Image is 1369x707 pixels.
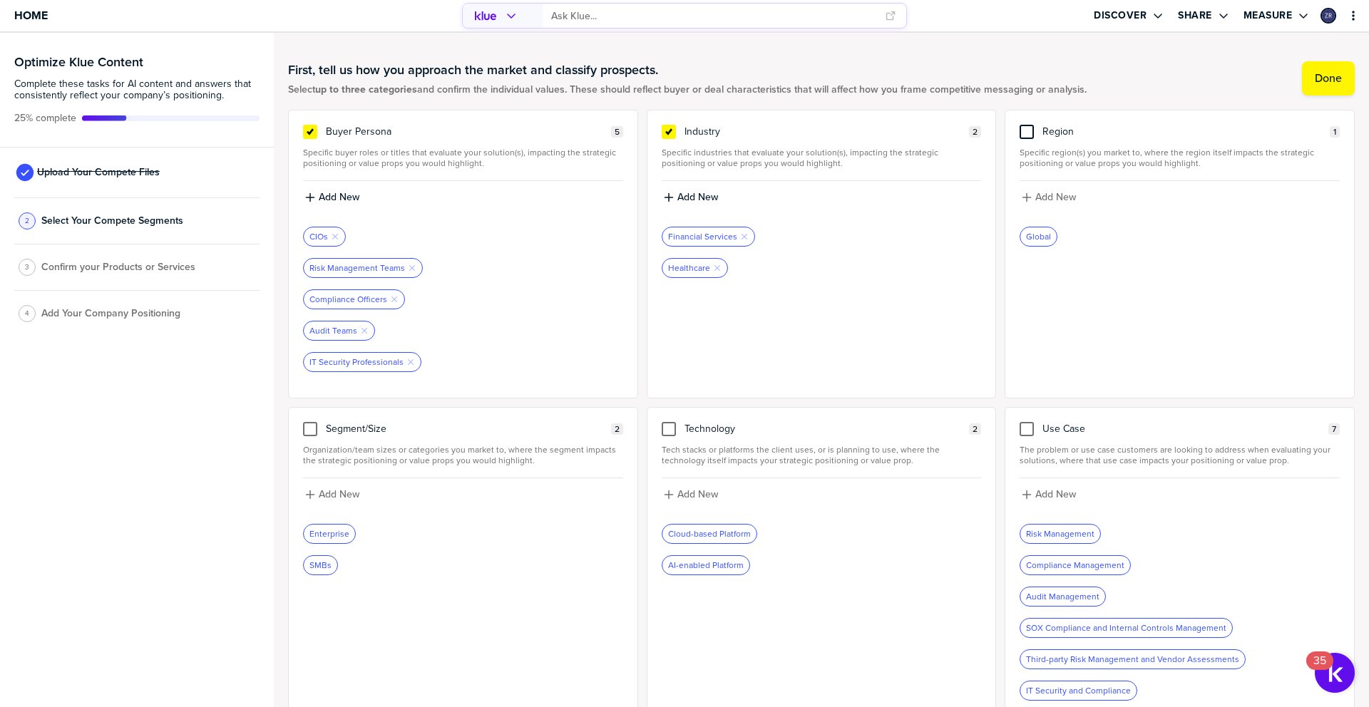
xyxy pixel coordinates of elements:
span: Use Case [1042,423,1085,435]
button: Add New [303,487,623,502]
span: Specific buyer roles or titles that evaluate your solution(s), impacting the strategic positionin... [303,148,623,169]
input: Ask Klue... [551,4,876,28]
span: Organization/team sizes or categories you market to, where the segment impacts the strategic posi... [303,445,623,466]
span: 2 [973,127,978,138]
button: Add New [662,487,982,502]
button: Remove Tag [406,358,415,366]
span: Segment/Size [326,423,386,435]
span: 4 [25,308,29,319]
label: Share [1178,9,1212,22]
label: Done [1315,71,1342,86]
span: 2 [25,215,29,226]
span: 2 [973,424,978,435]
button: Remove Tag [740,232,749,241]
img: 81709613e6d47e668214e01aa1beb66d-sml.png [1322,9,1335,22]
span: Technology [684,423,735,435]
button: Add New [1020,487,1340,502]
span: Home [14,9,48,21]
label: Add New [677,488,718,501]
span: Region [1042,126,1074,138]
span: The problem or use case customers are looking to address when evaluating your solutions, where th... [1020,445,1340,466]
button: Remove Tag [360,326,369,335]
strong: up to three categories [315,82,417,97]
div: Zach Russell [1321,8,1336,24]
label: Measure [1244,9,1293,22]
button: Done [1302,61,1355,96]
span: 5 [615,127,620,138]
span: Active [14,113,76,124]
label: Add New [319,488,359,501]
label: Discover [1094,9,1147,22]
span: Select Your Compete Segments [41,215,183,227]
span: 3 [25,262,29,272]
span: Add Your Company Positioning [41,308,180,319]
span: 2 [615,424,620,435]
span: Buyer Persona [326,126,391,138]
button: Remove Tag [713,264,722,272]
label: Add New [1035,488,1076,501]
button: Remove Tag [408,264,416,272]
button: Add New [662,190,982,205]
button: Remove Tag [331,232,339,241]
a: Edit Profile [1319,6,1338,25]
span: 7 [1332,424,1336,435]
label: Add New [677,191,718,204]
label: Add New [1035,191,1076,204]
button: Add New [1020,190,1340,205]
h1: First, tell us how you approach the market and classify prospects. [288,61,1087,78]
span: Tech stacks or platforms the client uses, or is planning to use, where the technology itself impa... [662,445,982,466]
span: Industry [684,126,720,138]
button: Open Resource Center, 35 new notifications [1315,653,1355,693]
label: Add New [319,191,359,204]
span: Complete these tasks for AI content and answers that consistently reflect your company’s position... [14,78,260,101]
span: Specific industries that evaluate your solution(s), impacting the strategic positioning or value ... [662,148,982,169]
span: Select and confirm the individual values. These should reflect buyer or deal characteristics that... [288,84,1087,96]
button: Remove Tag [390,295,399,304]
span: Confirm your Products or Services [41,262,195,273]
span: Upload Your Compete Files [37,167,160,178]
h3: Optimize Klue Content [14,56,260,68]
span: 1 [1333,127,1336,138]
div: 35 [1313,661,1326,679]
span: Specific region(s) you market to, where the region itself impacts the strategic positioning or va... [1020,148,1340,169]
button: Add New [303,190,623,205]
